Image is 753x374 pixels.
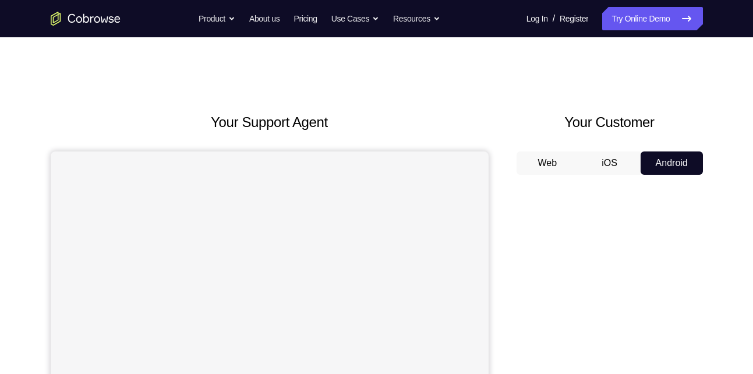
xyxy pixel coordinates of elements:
[51,112,489,133] h2: Your Support Agent
[517,112,703,133] h2: Your Customer
[602,7,702,30] a: Try Online Demo
[294,7,317,30] a: Pricing
[641,151,703,175] button: Android
[331,7,379,30] button: Use Cases
[249,7,280,30] a: About us
[553,12,555,26] span: /
[51,12,121,26] a: Go to the home page
[393,7,440,30] button: Resources
[526,7,548,30] a: Log In
[578,151,641,175] button: iOS
[560,7,588,30] a: Register
[517,151,579,175] button: Web
[199,7,235,30] button: Product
